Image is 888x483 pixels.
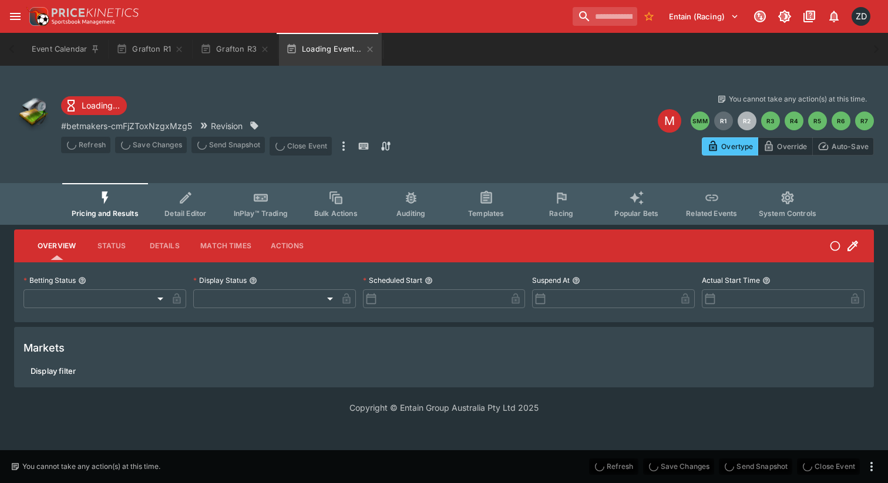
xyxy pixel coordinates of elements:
[164,209,206,218] span: Detail Editor
[573,7,637,26] input: search
[25,33,107,66] button: Event Calendar
[761,112,780,130] button: R3
[777,140,807,153] p: Override
[691,112,709,130] button: SMM
[261,232,314,260] button: Actions
[211,120,243,132] p: Revision
[640,7,658,26] button: No Bookmarks
[85,232,138,260] button: Status
[702,275,760,285] p: Actual Start Time
[193,275,247,285] p: Display Status
[191,232,261,260] button: Match Times
[52,19,115,25] img: Sportsbook Management
[363,275,422,285] p: Scheduled Start
[82,99,120,112] p: Loading...
[314,209,358,218] span: Bulk Actions
[52,8,139,17] img: PriceKinetics
[249,276,257,285] button: Display Status
[425,276,433,285] button: Scheduled Start
[691,112,874,130] nav: pagination navigation
[22,461,160,472] p: You cannot take any action(s) at this time.
[785,112,803,130] button: R4
[138,232,191,260] button: Details
[5,6,26,27] button: open drawer
[234,209,288,218] span: InPlay™ Trading
[759,209,816,218] span: System Controls
[738,112,756,130] button: R2
[614,209,658,218] span: Popular Bets
[78,276,86,285] button: Betting Status
[865,460,879,474] button: more
[193,33,277,66] button: Grafton R3
[855,112,874,130] button: R7
[337,137,351,156] button: more
[662,7,746,26] button: Select Tenant
[702,137,874,156] div: Start From
[852,7,870,26] div: Zarne Dravitzki
[721,140,753,153] p: Overtype
[62,183,826,225] div: Event type filters
[468,209,504,218] span: Templates
[109,33,191,66] button: Grafton R1
[848,4,874,29] button: Zarne Dravitzki
[799,6,820,27] button: Documentation
[729,94,867,104] p: You cannot take any action(s) at this time.
[23,275,76,285] p: Betting Status
[714,112,733,130] button: R1
[762,276,771,285] button: Actual Start Time
[396,209,425,218] span: Auditing
[832,140,869,153] p: Auto-Save
[774,6,795,27] button: Toggle light/dark mode
[14,94,52,131] img: other.png
[758,137,812,156] button: Override
[572,276,580,285] button: Suspend At
[28,232,85,260] button: Overview
[702,137,758,156] button: Overtype
[832,112,850,130] button: R6
[686,209,737,218] span: Related Events
[23,341,65,354] h5: Markets
[26,5,49,28] img: PriceKinetics Logo
[532,275,570,285] p: Suspend At
[23,362,83,380] button: Display filter
[279,33,382,66] button: Loading Event...
[61,120,192,132] p: Copy To Clipboard
[549,209,573,218] span: Racing
[808,112,827,130] button: R5
[749,6,771,27] button: Connected to PK
[823,6,845,27] button: Notifications
[72,209,139,218] span: Pricing and Results
[812,137,874,156] button: Auto-Save
[658,109,681,133] div: Edit Meeting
